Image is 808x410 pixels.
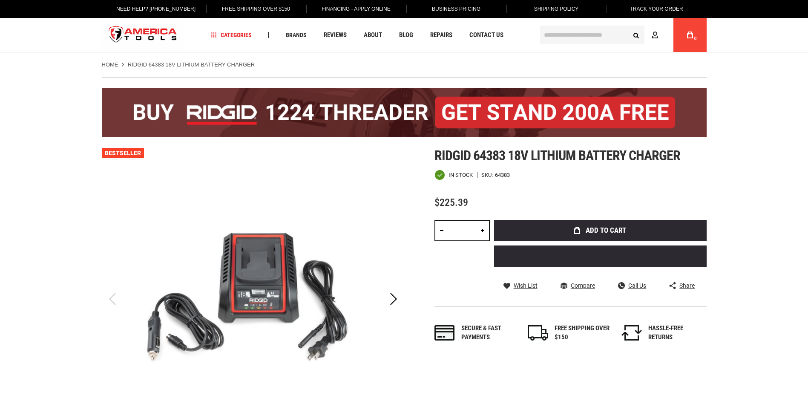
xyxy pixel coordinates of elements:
[555,324,610,342] div: FREE SHIPPING OVER $150
[628,27,644,43] button: Search
[434,325,455,341] img: payments
[434,147,681,164] span: Ridgid 64383 18v lithium battery charger
[586,227,626,234] span: Add to Cart
[628,283,646,289] span: Call Us
[503,282,538,289] a: Wish List
[571,283,595,289] span: Compare
[360,29,386,41] a: About
[320,29,351,41] a: Reviews
[618,282,646,289] a: Call Us
[561,282,595,289] a: Compare
[494,220,707,241] button: Add to Cart
[102,19,184,51] a: store logo
[434,196,468,208] span: $225.39
[534,6,579,12] span: Shipping Policy
[324,32,347,38] span: Reviews
[466,29,507,41] a: Contact Us
[128,61,255,68] strong: RIDGID 64383 18V LITHIUM BATTERY CHARGER
[679,283,695,289] span: Share
[694,36,697,41] span: 0
[469,32,503,38] span: Contact Us
[682,18,698,52] a: 0
[102,61,118,69] a: Home
[648,324,704,342] div: HASSLE-FREE RETURNS
[434,170,473,180] div: Availability
[211,32,252,38] span: Categories
[395,29,417,41] a: Blog
[621,325,642,341] img: returns
[399,32,413,38] span: Blog
[495,172,510,178] div: 64383
[207,29,256,41] a: Categories
[102,88,707,137] img: BOGO: Buy the RIDGID® 1224 Threader (26092), get the 92467 200A Stand FREE!
[286,32,307,38] span: Brands
[364,32,382,38] span: About
[282,29,311,41] a: Brands
[514,283,538,289] span: Wish List
[461,324,517,342] div: Secure & fast payments
[528,325,548,341] img: shipping
[481,172,495,178] strong: SKU
[449,172,473,178] span: In stock
[430,32,452,38] span: Repairs
[102,19,184,51] img: America Tools
[426,29,456,41] a: Repairs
